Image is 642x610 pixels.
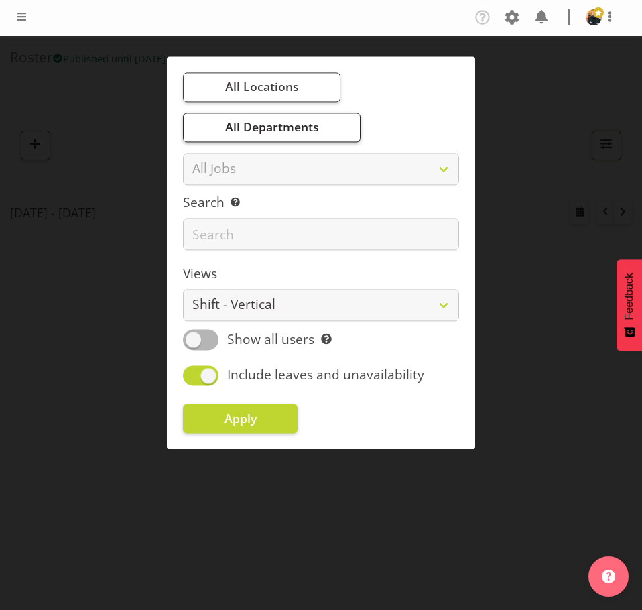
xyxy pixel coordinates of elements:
span: Show all users [227,330,314,349]
span: All Locations [225,79,299,95]
button: All Departments [183,113,361,142]
button: Apply [183,404,298,433]
img: help-xxl-2.png [602,570,615,583]
input: Search [183,219,459,251]
span: Apply [224,410,257,426]
button: Feedback - Show survey [617,259,642,351]
label: Views [183,264,459,284]
label: Search [183,194,459,213]
img: david-tauranga1d5f678c2aa0c4369aca2f0bff685337.png [586,9,602,25]
button: All Locations [183,72,340,102]
span: All Departments [225,119,319,135]
span: Include leaves and unavailability [227,366,424,384]
span: Feedback [623,273,635,320]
